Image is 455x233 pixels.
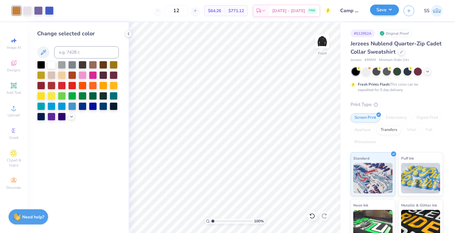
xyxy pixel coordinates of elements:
[164,5,188,16] input: – –
[382,113,411,122] div: Embroidery
[351,125,375,135] div: Applique
[318,51,327,56] div: Front
[358,82,390,87] strong: Fresh Prints Flash:
[351,58,362,63] span: Jerzees
[422,125,436,135] div: Foil
[378,30,412,37] div: Original Proof
[379,58,409,63] span: Minimum Order: 24 +
[3,158,24,168] span: Clipart & logos
[413,113,442,122] div: Digital Print
[401,155,414,161] span: Puff Ink
[37,30,119,38] div: Change selected color
[403,125,420,135] div: Vinyl
[424,7,429,14] span: SS
[208,8,221,14] span: $64.26
[272,8,305,14] span: [DATE] - [DATE]
[401,202,437,208] span: Metallic & Glitter Ink
[9,135,19,140] span: Greek
[8,113,20,118] span: Upload
[7,68,20,72] span: Designs
[254,218,264,224] span: 100 %
[228,8,244,14] span: $771.12
[370,5,399,15] button: Save
[351,138,380,147] div: Rhinestones
[351,30,375,37] div: # 512952A
[351,40,442,55] span: Jerzees Nublend Quarter-Zip Cadet Collar Sweatshirt
[431,5,443,17] img: Siddhant Singh
[401,163,440,193] img: Puff Ink
[7,45,21,50] span: Image AI
[365,58,376,63] span: # 995M
[22,214,44,220] strong: Need help?
[6,90,21,95] span: Add Text
[353,155,369,161] span: Standard
[336,5,365,17] input: Untitled Design
[316,35,328,48] img: Front
[377,125,401,135] div: Transfers
[351,101,443,108] div: Print Type
[54,46,119,58] input: e.g. 7428 c
[424,5,443,17] a: SS
[353,163,393,193] img: Standard
[351,113,380,122] div: Screen Print
[6,185,21,190] span: Decorate
[309,9,315,13] span: FREE
[358,82,433,93] div: This color can be expedited for 5 day delivery.
[353,202,368,208] span: Neon Ink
